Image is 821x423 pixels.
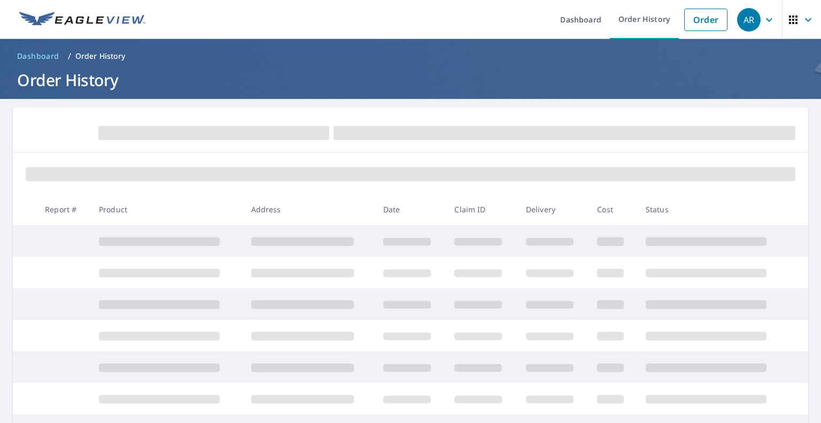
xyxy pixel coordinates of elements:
[13,69,808,91] h1: Order History
[68,50,71,63] li: /
[17,51,59,61] span: Dashboard
[588,194,637,225] th: Cost
[375,194,446,225] th: Date
[13,48,64,65] a: Dashboard
[243,194,375,225] th: Address
[13,48,808,65] nav: breadcrumb
[446,194,517,225] th: Claim ID
[517,194,588,225] th: Delivery
[19,12,145,28] img: EV Logo
[737,8,761,32] div: AR
[90,194,243,225] th: Product
[637,194,789,225] th: Status
[36,194,90,225] th: Report #
[75,51,126,61] p: Order History
[684,9,727,31] a: Order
